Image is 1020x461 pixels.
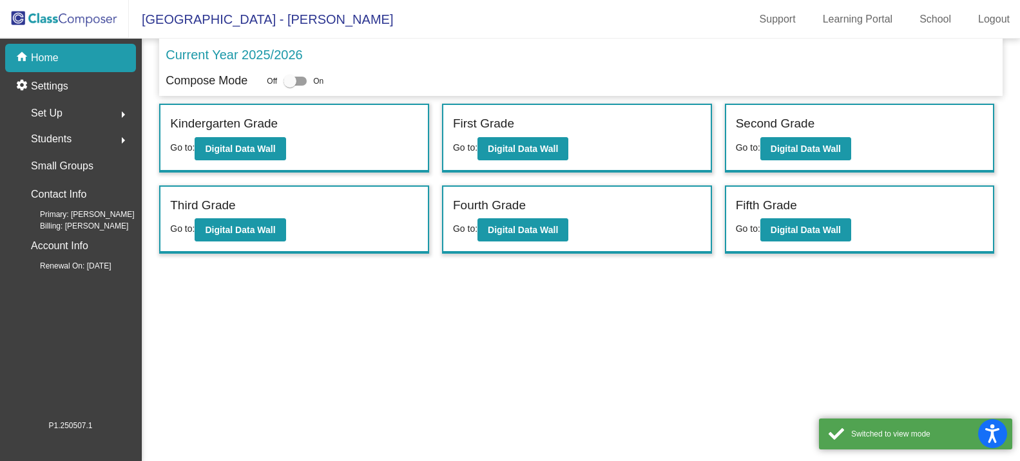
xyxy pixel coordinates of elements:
[31,79,68,94] p: Settings
[170,223,195,234] span: Go to:
[477,137,568,160] button: Digital Data Wall
[736,142,760,153] span: Go to:
[115,133,131,148] mat-icon: arrow_right
[968,9,1020,30] a: Logout
[31,50,59,66] p: Home
[15,79,31,94] mat-icon: settings
[909,9,961,30] a: School
[771,225,841,235] b: Digital Data Wall
[813,9,903,30] a: Learning Portal
[170,196,235,215] label: Third Grade
[129,9,393,30] span: [GEOGRAPHIC_DATA] - [PERSON_NAME]
[453,115,514,133] label: First Grade
[170,115,278,133] label: Kindergarten Grade
[749,9,806,30] a: Support
[31,104,63,122] span: Set Up
[205,144,275,154] b: Digital Data Wall
[15,50,31,66] mat-icon: home
[19,209,135,220] span: Primary: [PERSON_NAME]
[453,142,477,153] span: Go to:
[851,428,1003,440] div: Switched to view mode
[31,130,72,148] span: Students
[115,107,131,122] mat-icon: arrow_right
[736,223,760,234] span: Go to:
[267,75,277,87] span: Off
[760,218,851,241] button: Digital Data Wall
[488,144,558,154] b: Digital Data Wall
[205,225,275,235] b: Digital Data Wall
[166,45,302,64] p: Current Year 2025/2026
[166,72,247,89] p: Compose Mode
[31,157,93,175] p: Small Groups
[477,218,568,241] button: Digital Data Wall
[760,137,851,160] button: Digital Data Wall
[736,196,797,215] label: Fifth Grade
[453,223,477,234] span: Go to:
[19,260,111,272] span: Renewal On: [DATE]
[736,115,815,133] label: Second Grade
[170,142,195,153] span: Go to:
[313,75,323,87] span: On
[453,196,526,215] label: Fourth Grade
[31,185,86,203] p: Contact Info
[488,225,558,235] b: Digital Data Wall
[195,137,285,160] button: Digital Data Wall
[19,220,128,232] span: Billing: [PERSON_NAME]
[31,237,88,255] p: Account Info
[195,218,285,241] button: Digital Data Wall
[771,144,841,154] b: Digital Data Wall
